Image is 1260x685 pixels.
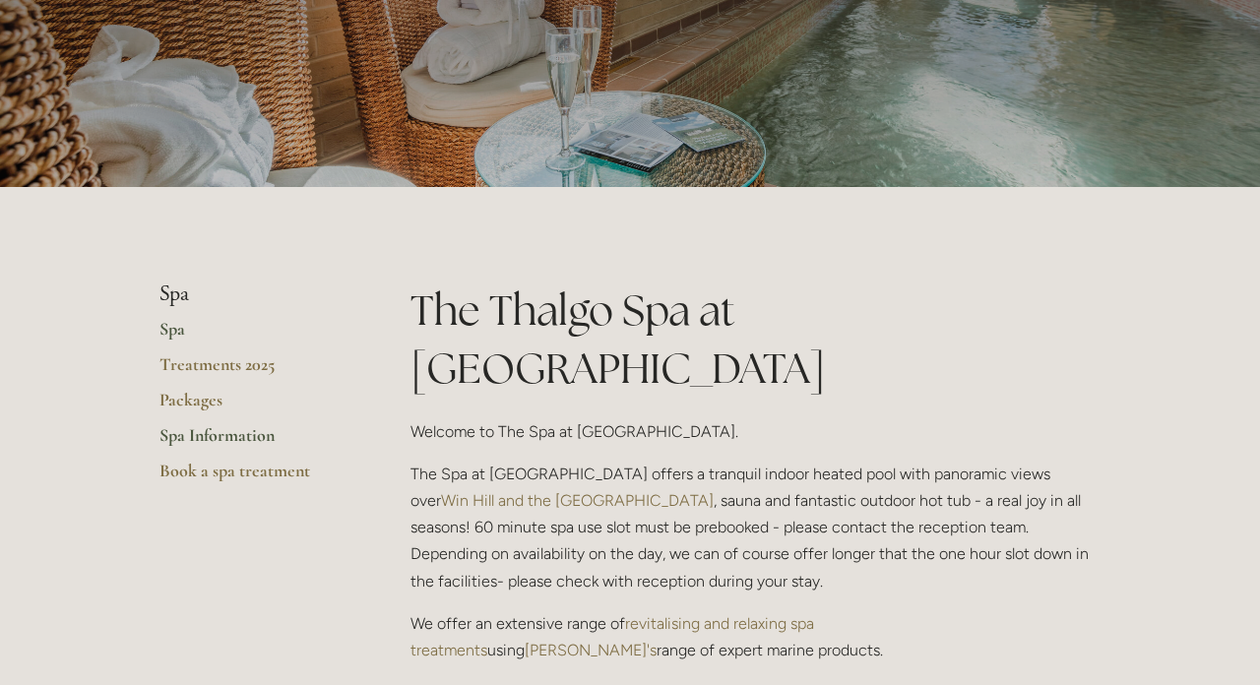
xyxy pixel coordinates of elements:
p: Welcome to The Spa at [GEOGRAPHIC_DATA]. [410,418,1101,445]
a: Spa Information [159,424,347,460]
li: Spa [159,281,347,307]
a: Book a spa treatment [159,460,347,495]
a: [PERSON_NAME]'s [525,641,657,659]
a: Packages [159,389,347,424]
a: Treatments 2025 [159,353,347,389]
h1: The Thalgo Spa at [GEOGRAPHIC_DATA] [410,281,1101,398]
a: Spa [159,318,347,353]
p: We offer an extensive range of using range of expert marine products. [410,610,1101,663]
a: Win Hill and the [GEOGRAPHIC_DATA] [441,491,714,510]
p: The Spa at [GEOGRAPHIC_DATA] offers a tranquil indoor heated pool with panoramic views over , sau... [410,461,1101,594]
